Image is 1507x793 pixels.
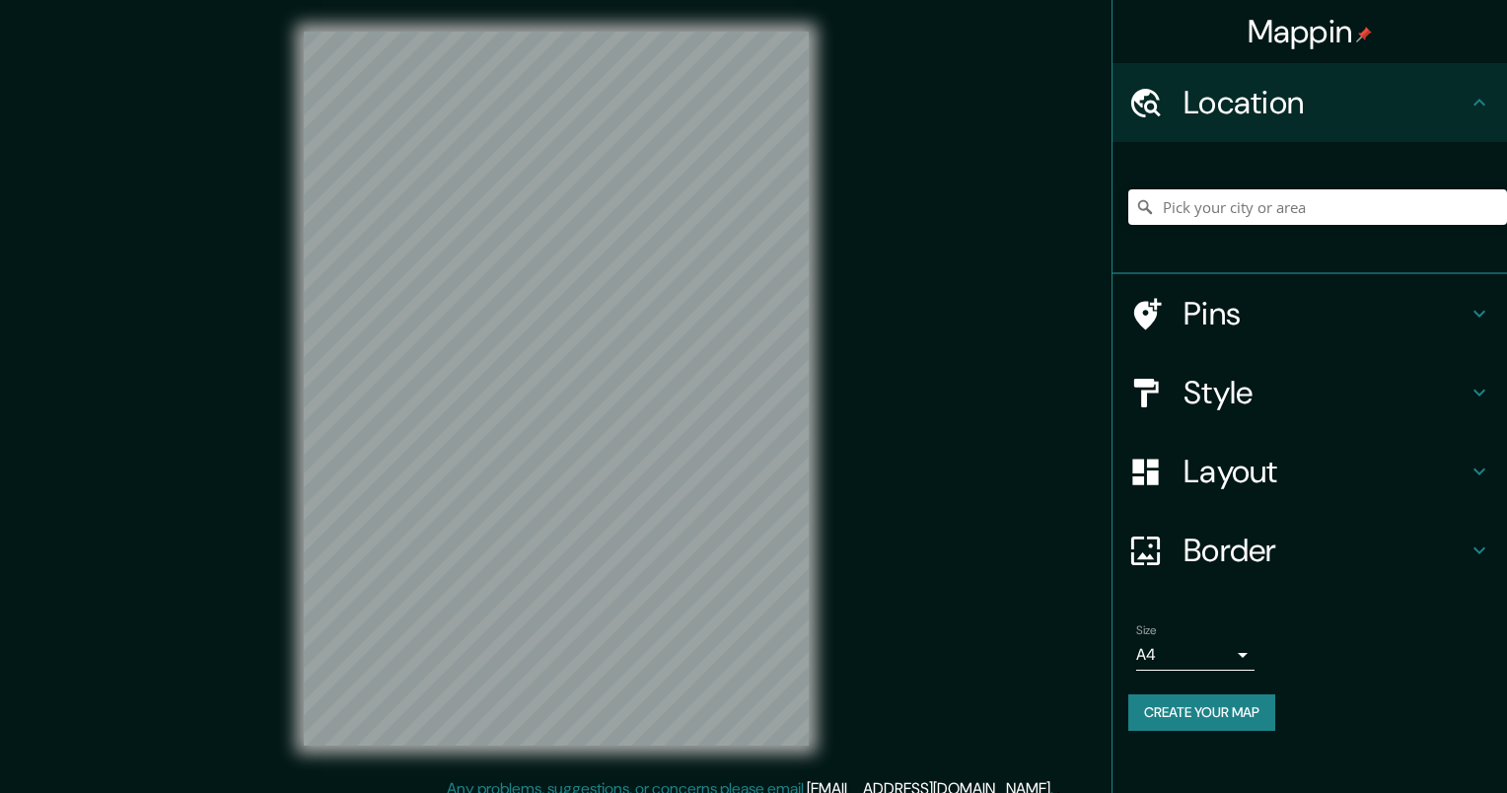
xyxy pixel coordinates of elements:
div: Location [1112,63,1507,142]
canvas: Map [304,32,809,746]
div: Border [1112,511,1507,590]
h4: Style [1184,373,1468,412]
div: Pins [1112,274,1507,353]
input: Pick your city or area [1128,189,1507,225]
div: Layout [1112,432,1507,511]
h4: Border [1184,531,1468,570]
h4: Mappin [1248,12,1373,51]
button: Create your map [1128,694,1275,731]
h4: Pins [1184,294,1468,333]
h4: Location [1184,83,1468,122]
label: Size [1136,622,1157,639]
div: A4 [1136,639,1255,671]
img: pin-icon.png [1356,27,1372,42]
div: Style [1112,353,1507,432]
h4: Layout [1184,452,1468,491]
